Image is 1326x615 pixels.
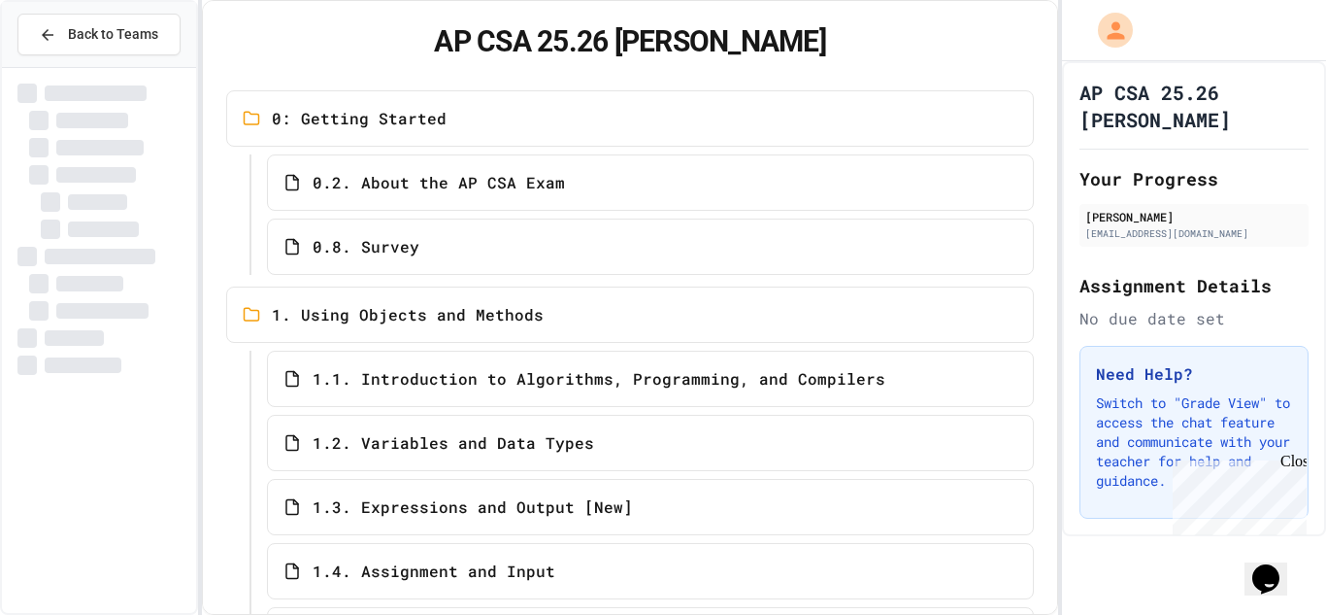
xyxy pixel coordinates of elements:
h3: Need Help? [1096,362,1292,386]
span: 1.1. Introduction to Algorithms, Programming, and Compilers [313,367,885,391]
span: 1. Using Objects and Methods [272,303,544,326]
div: [EMAIL_ADDRESS][DOMAIN_NAME] [1085,226,1303,241]
button: Back to Teams [17,14,181,55]
a: 1.1. Introduction to Algorithms, Programming, and Compilers [267,351,1035,407]
span: 0.8. Survey [313,235,419,258]
a: 1.3. Expressions and Output [New] [267,479,1035,535]
span: 1.4. Assignment and Input [313,560,555,583]
h1: AP CSA 25.26 [PERSON_NAME] [226,24,1035,59]
a: 0.8. Survey [267,219,1035,275]
span: 1.3. Expressions and Output [New] [313,495,633,519]
a: 1.2. Variables and Data Types [267,415,1035,471]
div: No due date set [1079,307,1309,330]
iframe: chat widget [1244,537,1307,596]
a: 1.4. Assignment and Input [267,543,1035,599]
div: My Account [1077,8,1138,52]
span: 1.2. Variables and Data Types [313,431,594,455]
a: 0.2. About the AP CSA Exam [267,154,1035,211]
h1: AP CSA 25.26 [PERSON_NAME] [1079,79,1309,133]
h2: Your Progress [1079,165,1309,192]
span: 0: Getting Started [272,107,447,130]
span: 0.2. About the AP CSA Exam [313,171,565,194]
h2: Assignment Details [1079,272,1309,299]
div: [PERSON_NAME] [1085,208,1303,225]
p: Switch to "Grade View" to access the chat feature and communicate with your teacher for help and ... [1096,393,1292,491]
span: Back to Teams [68,24,158,45]
div: Chat with us now!Close [8,8,134,123]
iframe: chat widget [1165,453,1307,535]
